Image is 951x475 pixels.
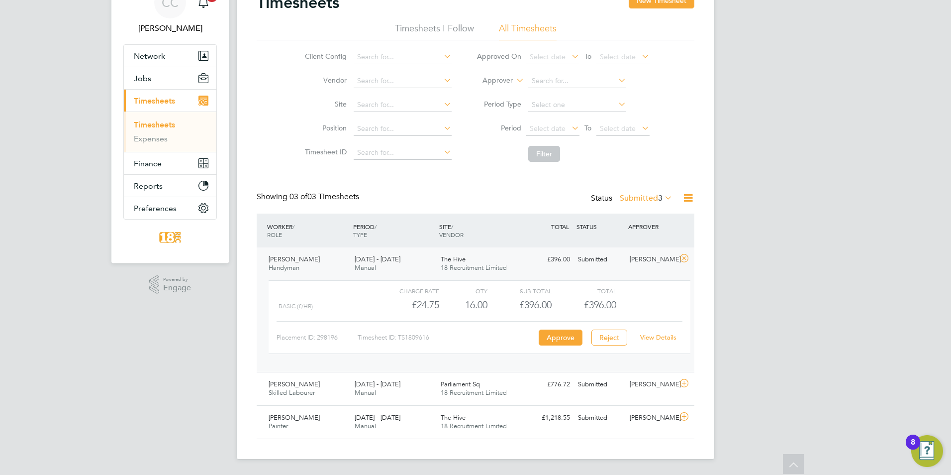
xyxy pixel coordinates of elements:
[269,263,299,272] span: Handyman
[351,218,437,243] div: PERIOD
[354,122,452,136] input: Search for...
[600,52,636,61] span: Select date
[441,255,466,263] span: The Hive
[149,275,191,294] a: Powered byEngage
[302,100,347,109] label: Site
[476,100,521,109] label: Period Type
[395,22,474,40] li: Timesheets I Follow
[355,422,376,430] span: Manual
[439,297,487,313] div: 16.00
[134,51,165,61] span: Network
[279,303,313,310] span: Basic (£/HR)
[269,380,320,388] span: [PERSON_NAME]
[499,22,557,40] li: All Timesheets
[539,330,582,346] button: Approve
[530,52,566,61] span: Select date
[355,255,400,263] span: [DATE] - [DATE]
[658,193,663,203] span: 3
[134,134,168,143] a: Expenses
[124,175,216,197] button: Reports
[911,435,943,467] button: Open Resource Center, 8 new notifications
[354,50,452,64] input: Search for...
[358,330,536,346] div: Timesheet ID: TS1809616
[354,74,452,88] input: Search for...
[269,422,288,430] span: Painter
[441,380,480,388] span: Parliament Sq
[124,67,216,89] button: Jobs
[522,376,574,393] div: £776.72
[134,120,175,129] a: Timesheets
[123,22,217,34] span: Chloe Crayden
[124,112,216,152] div: Timesheets
[640,333,676,342] a: View Details
[302,76,347,85] label: Vendor
[528,98,626,112] input: Select one
[134,96,175,106] span: Timesheets
[302,147,347,156] label: Timesheet ID
[476,52,521,61] label: Approved On
[289,192,307,202] span: 03 of
[584,299,616,311] span: £396.00
[468,76,513,86] label: Approver
[626,376,677,393] div: [PERSON_NAME]
[134,181,163,191] span: Reports
[522,251,574,268] div: £396.00
[487,285,552,297] div: Sub Total
[302,52,347,61] label: Client Config
[157,230,184,245] img: 18rec-logo-retina.png
[476,123,521,132] label: Period
[355,380,400,388] span: [DATE] - [DATE]
[163,275,191,284] span: Powered by
[124,197,216,219] button: Preferences
[269,388,315,397] span: Skilled Labourer
[124,45,216,67] button: Network
[439,285,487,297] div: QTY
[451,223,453,231] span: /
[267,231,282,238] span: ROLE
[441,413,466,422] span: The Hive
[574,410,626,426] div: Submitted
[551,223,569,231] span: TOTAL
[269,255,320,263] span: [PERSON_NAME]
[600,124,636,133] span: Select date
[292,223,294,231] span: /
[626,251,677,268] div: [PERSON_NAME]
[522,410,574,426] div: £1,218.55
[581,121,594,134] span: To
[528,74,626,88] input: Search for...
[441,422,507,430] span: 18 Recruitment Limited
[441,388,507,397] span: 18 Recruitment Limited
[574,376,626,393] div: Submitted
[574,251,626,268] div: Submitted
[289,192,359,202] span: 03 Timesheets
[134,74,151,83] span: Jobs
[257,192,361,202] div: Showing
[355,413,400,422] span: [DATE] - [DATE]
[581,50,594,63] span: To
[530,124,566,133] span: Select date
[355,388,376,397] span: Manual
[302,123,347,132] label: Position
[353,231,367,238] span: TYPE
[439,231,464,238] span: VENDOR
[591,192,674,206] div: Status
[620,193,672,203] label: Submitted
[911,442,915,455] div: 8
[375,223,377,231] span: /
[134,204,177,213] span: Preferences
[375,285,439,297] div: Charge rate
[123,230,217,245] a: Go to home page
[591,330,627,346] button: Reject
[265,218,351,243] div: WORKER
[124,152,216,174] button: Finance
[354,146,452,160] input: Search for...
[437,218,523,243] div: SITE
[441,263,507,272] span: 18 Recruitment Limited
[269,413,320,422] span: [PERSON_NAME]
[355,263,376,272] span: Manual
[626,410,677,426] div: [PERSON_NAME]
[163,284,191,292] span: Engage
[552,285,616,297] div: Total
[277,330,358,346] div: Placement ID: 298196
[574,218,626,236] div: STATUS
